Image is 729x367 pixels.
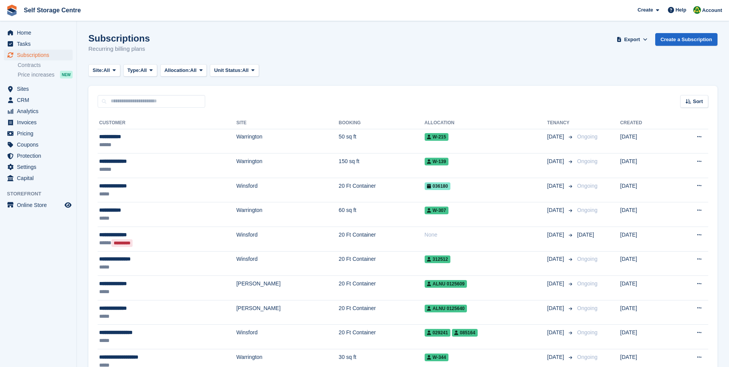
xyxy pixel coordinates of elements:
th: Site [236,117,339,129]
a: Self Storage Centre [21,4,84,17]
button: Unit Status: All [210,64,259,77]
span: Ongoing [577,183,598,189]
td: 20 Ft Container [339,300,424,325]
td: Winsford [236,178,339,202]
span: 036180 [425,182,450,190]
span: All [140,67,147,74]
span: [DATE] [547,280,566,288]
span: Tasks [17,38,63,49]
span: ALNU 0125609 [425,280,467,288]
a: menu [4,162,73,172]
th: Created [620,117,671,129]
span: Protection [17,150,63,161]
span: Ongoing [577,158,598,164]
td: 20 Ft Container [339,227,424,252]
span: 312512 [425,255,450,263]
span: 029241 [425,329,450,337]
td: [DATE] [620,251,671,276]
span: Ongoing [577,280,598,287]
th: Tenancy [547,117,574,129]
span: [DATE] [547,133,566,141]
div: None [425,231,547,239]
td: 20 Ft Container [339,178,424,202]
td: 50 sq ft [339,129,424,153]
span: 085164 [452,329,478,337]
span: [DATE] [547,304,566,312]
td: [DATE] [620,178,671,202]
span: [DATE] [547,206,566,214]
th: Allocation [425,117,547,129]
span: Sort [693,98,703,105]
td: Warrington [236,129,339,153]
span: W-139 [425,158,448,165]
button: Site: All [88,64,120,77]
a: menu [4,173,73,183]
td: 20 Ft Container [339,251,424,276]
span: Pricing [17,128,63,139]
td: Winsford [236,227,339,252]
span: Ongoing [577,354,598,360]
span: Site: [93,67,103,74]
h1: Subscriptions [88,33,150,43]
span: [DATE] [547,353,566,361]
td: [PERSON_NAME] [236,276,339,300]
span: Export [624,36,640,43]
span: Analytics [17,106,63,117]
a: menu [4,128,73,139]
a: Contracts [18,62,73,69]
span: Capital [17,173,63,183]
td: [DATE] [620,153,671,178]
td: Warrington [236,153,339,178]
th: Booking [339,117,424,129]
span: Subscriptions [17,50,63,60]
th: Customer [98,117,236,129]
span: ALNU 0125640 [425,305,467,312]
span: W-344 [425,354,448,361]
span: Ongoing [577,256,598,262]
td: 150 sq ft [339,153,424,178]
img: Diane Williams [693,6,701,14]
a: Preview store [63,200,73,210]
span: Type: [128,67,141,74]
a: menu [4,200,73,210]
span: Allocation: [164,67,190,74]
span: Ongoing [577,207,598,213]
a: menu [4,27,73,38]
span: W-215 [425,133,448,141]
span: Home [17,27,63,38]
span: [DATE] [547,255,566,263]
td: [DATE] [620,227,671,252]
button: Export [615,33,649,46]
span: Sites [17,83,63,94]
a: menu [4,150,73,161]
span: Settings [17,162,63,172]
a: menu [4,83,73,94]
span: All [103,67,110,74]
td: [DATE] [620,300,671,325]
span: W-307 [425,207,448,214]
button: Type: All [123,64,157,77]
span: All [190,67,197,74]
a: menu [4,95,73,105]
td: [PERSON_NAME] [236,300,339,325]
span: Create [638,6,653,14]
a: menu [4,38,73,49]
span: Storefront [7,190,76,198]
span: [DATE] [577,232,594,238]
td: Warrington [236,202,339,227]
span: [DATE] [547,182,566,190]
button: Allocation: All [160,64,207,77]
span: All [242,67,249,74]
td: Winsford [236,251,339,276]
span: Invoices [17,117,63,128]
span: [DATE] [547,329,566,337]
span: Ongoing [577,329,598,335]
td: 20 Ft Container [339,325,424,349]
a: Price increases NEW [18,70,73,79]
td: 60 sq ft [339,202,424,227]
td: 20 Ft Container [339,276,424,300]
span: [DATE] [547,231,566,239]
span: Online Store [17,200,63,210]
td: Winsford [236,325,339,349]
span: Ongoing [577,133,598,140]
